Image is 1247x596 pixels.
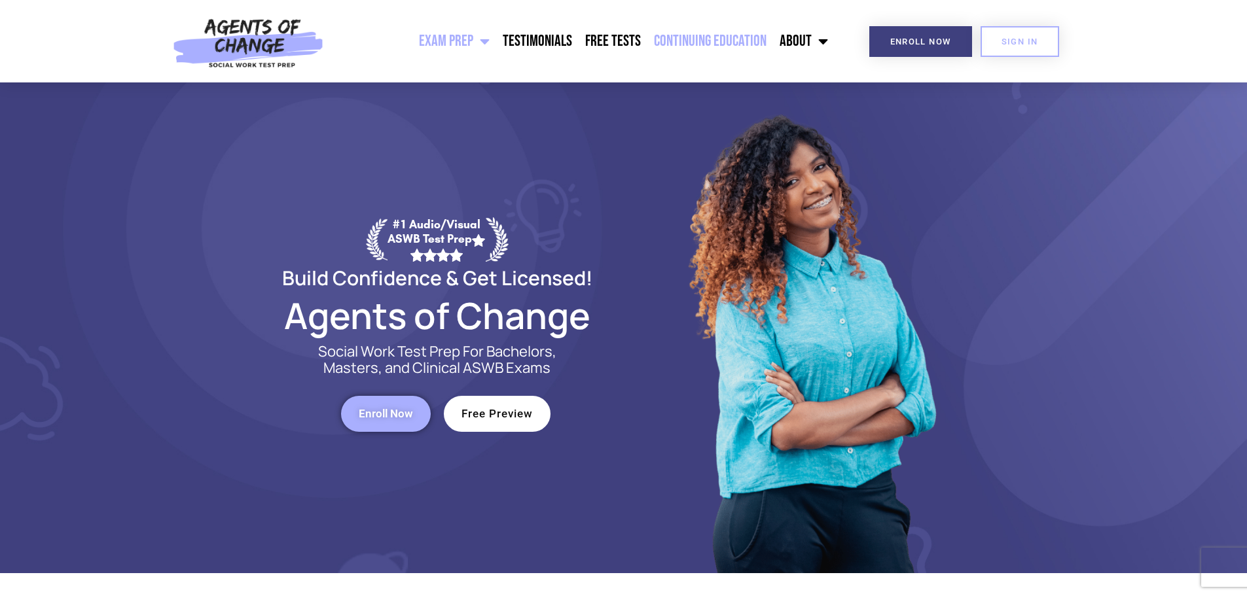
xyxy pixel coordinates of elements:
a: Testimonials [496,25,579,58]
a: Free Preview [444,396,551,432]
div: #1 Audio/Visual ASWB Test Prep [388,217,486,261]
a: About [773,25,835,58]
a: SIGN IN [981,26,1059,57]
span: SIGN IN [1002,37,1038,46]
h2: Agents of Change [251,300,624,330]
a: Continuing Education [647,25,773,58]
a: Exam Prep [412,25,496,58]
img: Website Image 1 (1) [679,82,941,573]
span: Free Preview [461,408,533,419]
a: Enroll Now [869,26,972,57]
p: Social Work Test Prep For Bachelors, Masters, and Clinical ASWB Exams [303,343,571,376]
span: Enroll Now [359,408,413,419]
span: Enroll Now [890,37,951,46]
a: Free Tests [579,25,647,58]
a: Enroll Now [341,396,431,432]
h2: Build Confidence & Get Licensed! [251,268,624,287]
nav: Menu [331,25,835,58]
